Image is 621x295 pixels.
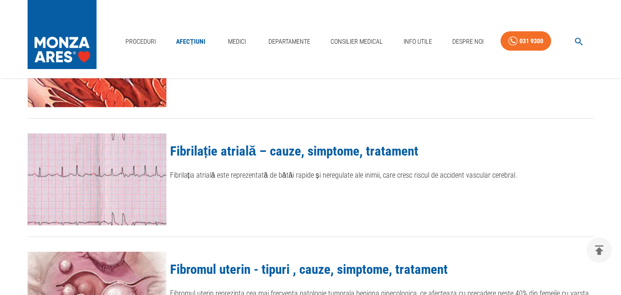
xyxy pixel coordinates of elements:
p: Fibrilația atrială este reprezentată de bătăi rapide și neregulate ale inimii, care cresc riscul ... [170,170,594,181]
a: Departamente [265,32,314,51]
a: Info Utile [400,32,436,51]
a: Afecțiuni [172,32,209,51]
button: delete [587,237,612,263]
a: 031 9300 [501,31,551,51]
a: Proceduri [122,32,160,51]
img: Fibrilație atrială – cauze, simptome, tratament [28,133,166,226]
a: Despre Noi [449,32,487,51]
a: Fibrilație atrială – cauze, simptome, tratament [170,143,419,159]
a: Fibromul uterin - tipuri , cauze, simptome, tratament [170,261,448,277]
a: Consilier Medical [327,32,387,51]
a: Medici [222,32,251,51]
div: 031 9300 [519,35,543,47]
